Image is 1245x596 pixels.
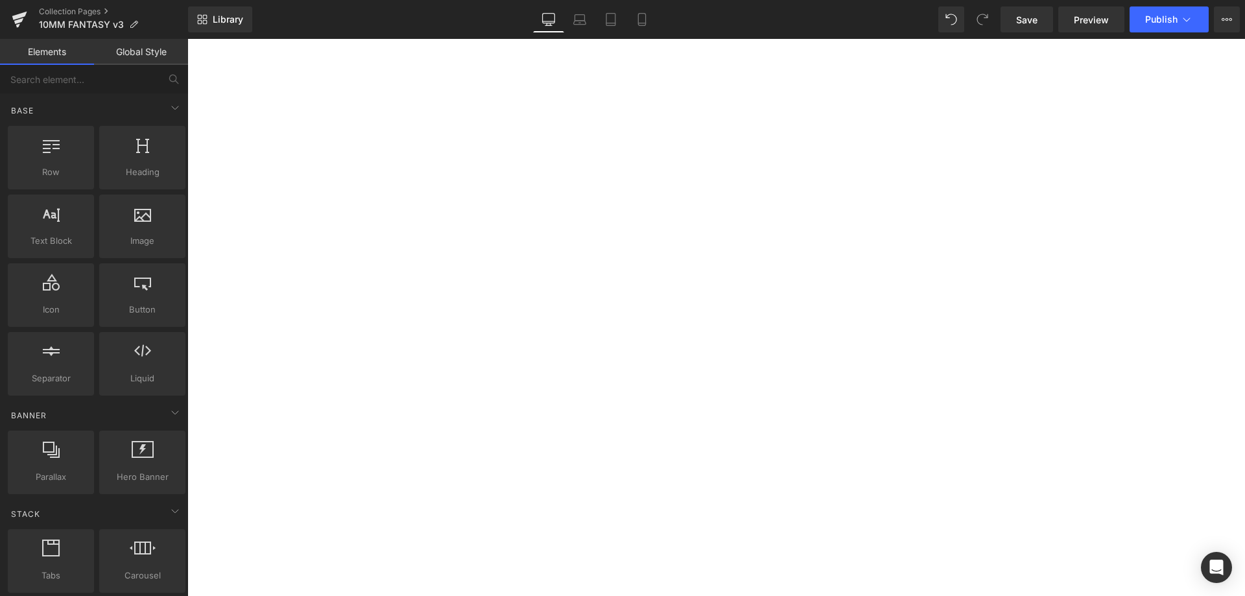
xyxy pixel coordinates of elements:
button: More [1214,6,1240,32]
a: Global Style [94,39,188,65]
button: Undo [938,6,964,32]
span: Tabs [12,569,90,582]
span: Hero Banner [103,470,182,484]
div: Open Intercom Messenger [1201,552,1232,583]
a: Desktop [533,6,564,32]
span: Preview [1074,13,1109,27]
a: Laptop [564,6,595,32]
span: Row [12,165,90,179]
span: Save [1016,13,1037,27]
a: Collection Pages [39,6,188,17]
span: Heading [103,165,182,179]
span: Stack [10,508,41,520]
span: Icon [12,303,90,316]
a: Mobile [626,6,658,32]
span: Separator [12,372,90,385]
span: Banner [10,409,48,422]
span: 10MM FANTASY v3 [39,19,124,30]
span: Image [103,234,182,248]
a: New Library [188,6,252,32]
button: Redo [969,6,995,32]
span: Liquid [103,372,182,385]
button: Publish [1130,6,1209,32]
a: Preview [1058,6,1124,32]
span: Base [10,104,35,117]
span: Carousel [103,569,182,582]
span: Text Block [12,234,90,248]
span: Parallax [12,470,90,484]
a: Tablet [595,6,626,32]
span: Library [213,14,243,25]
span: Button [103,303,182,316]
span: Publish [1145,14,1178,25]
